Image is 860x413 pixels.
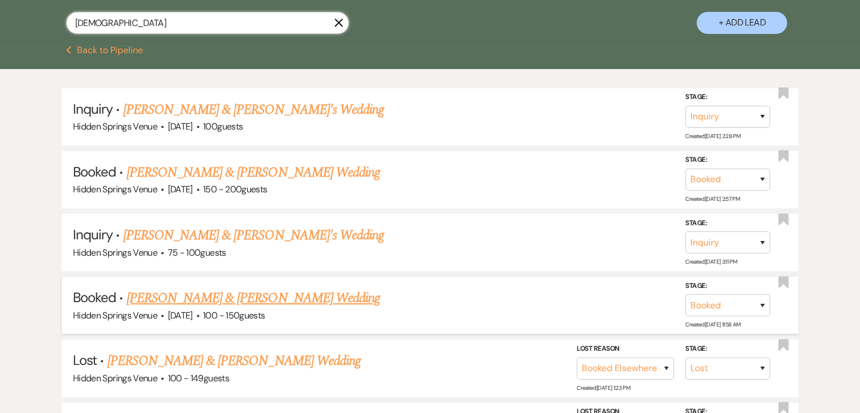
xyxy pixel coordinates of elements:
label: Stage: [685,343,770,355]
span: 75 - 100 guests [168,247,226,259]
span: Created: [DATE] 2:57 PM [685,195,740,203]
span: Created: [DATE] 1:23 PM [577,384,630,391]
span: 100 - 150 guests [203,309,265,321]
span: 150 - 200 guests [203,183,267,195]
a: [PERSON_NAME] & [PERSON_NAME] Wedding [107,351,360,371]
a: [PERSON_NAME] & [PERSON_NAME]'s Wedding [123,225,384,246]
a: [PERSON_NAME] & [PERSON_NAME]'s Wedding [123,100,384,120]
label: Stage: [685,280,770,292]
span: Created: [DATE] 11:58 AM [685,321,740,328]
button: Back to Pipeline [66,46,144,55]
a: [PERSON_NAME] & [PERSON_NAME] Wedding [127,162,380,183]
span: Hidden Springs Venue [73,183,157,195]
span: [DATE] [168,183,193,195]
label: Lost Reason [577,343,674,355]
span: Created: [DATE] 3:11 PM [685,258,737,265]
span: Inquiry [73,100,113,118]
span: Hidden Springs Venue [73,247,157,259]
span: Created: [DATE] 2:28 PM [685,132,740,140]
span: Lost [73,351,97,369]
label: Stage: [685,91,770,104]
span: 100 guests [203,121,243,132]
span: Hidden Springs Venue [73,372,157,384]
label: Stage: [685,217,770,229]
button: + Add Lead [697,12,787,34]
span: Booked [73,163,116,180]
span: Hidden Springs Venue [73,309,157,321]
span: Hidden Springs Venue [73,121,157,132]
input: Search by name, event date, email address or phone number [66,12,349,34]
span: Booked [73,289,116,306]
span: 100 - 149 guests [168,372,229,384]
span: Inquiry [73,226,113,243]
a: [PERSON_NAME] & [PERSON_NAME] Wedding [127,288,380,308]
span: [DATE] [168,121,193,132]
span: [DATE] [168,309,193,321]
label: Stage: [685,154,770,166]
